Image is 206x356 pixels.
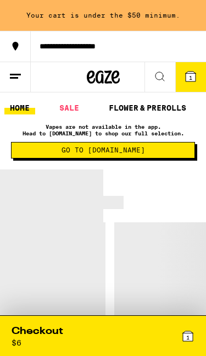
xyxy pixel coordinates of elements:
button: 1 [175,62,206,92]
a: HOME [4,101,35,114]
p: Vapes are not available in the app. Head to [DOMAIN_NAME] to shop our full selection. [11,123,195,136]
span: 1 [189,74,192,81]
a: FLOWER & PREROLLS [103,101,192,114]
span: 1 [186,334,190,341]
div: $ 6 [12,338,21,347]
a: SALE [54,101,85,114]
div: Checkout [12,325,63,338]
span: Go to [DOMAIN_NAME] [62,147,145,154]
button: Go to [DOMAIN_NAME] [11,142,195,158]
